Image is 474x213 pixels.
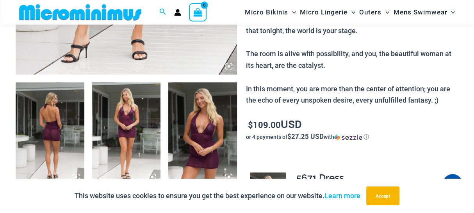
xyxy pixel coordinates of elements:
[334,134,362,141] img: Sezzle
[347,2,355,22] span: Menu Toggle
[16,82,84,185] img: Echo Berry 5671 Dress 682 Thong
[391,2,457,22] a: Mens SwimwearMenu ToggleMenu Toggle
[243,2,298,22] a: Micro BikinisMenu ToggleMenu Toggle
[381,2,389,22] span: Menu Toggle
[288,2,296,22] span: Menu Toggle
[92,82,161,185] img: Echo Berry 5671 Dress 682 Thong
[298,2,357,22] a: Micro LingerieMenu ToggleMenu Toggle
[168,82,237,185] img: Echo Berry 5671 Dress 682 Thong
[245,2,288,22] span: Micro Bikinis
[300,2,347,22] span: Micro Lingerie
[159,7,166,17] a: Search icon link
[242,1,458,23] nav: Site Navigation
[246,118,458,131] p: USD
[357,2,391,22] a: OutersMenu ToggleMenu Toggle
[296,172,344,183] span: 5671 Dress
[287,132,324,141] span: $27.25 USD
[248,119,253,130] span: $
[174,9,181,16] a: Account icon link
[16,4,144,21] img: MM SHOP LOGO FLAT
[75,190,360,202] p: This website uses cookies to ensure you get the best experience on our website.
[246,133,458,141] div: or 4 payments of with
[447,2,455,22] span: Menu Toggle
[359,2,381,22] span: Outers
[189,3,207,21] a: View Shopping Cart, empty
[366,186,399,205] button: Accept
[248,119,281,130] bdi: 109.00
[324,192,360,200] a: Learn more
[246,133,458,141] div: or 4 payments of$27.25 USDwithSezzle Click to learn more about Sezzle
[393,2,447,22] span: Mens Swimwear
